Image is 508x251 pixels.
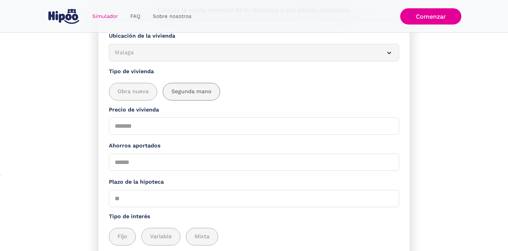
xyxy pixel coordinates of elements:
label: Precio de vivienda [109,106,399,114]
div: add_description_here [109,83,399,100]
a: Comenzar [400,8,461,25]
label: Ahorros aportados [109,142,399,150]
article: Malaga [109,44,399,61]
label: Tipo de vivienda [109,67,399,76]
a: Sobre nosotros [147,10,198,23]
label: Plazo de la hipoteca [109,178,399,186]
div: Malaga [115,48,377,57]
span: Mixta [195,232,209,241]
span: Obra nueva [117,87,149,96]
span: Fijo [117,232,127,241]
label: Tipo de interés [109,212,399,221]
span: Variable [150,232,172,241]
span: Segunda mano [171,87,211,96]
a: home [47,6,81,27]
a: FAQ [124,10,147,23]
label: Ubicación de la vivienda [109,32,399,40]
a: Simulador [86,10,124,23]
div: add_description_here [109,228,399,245]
